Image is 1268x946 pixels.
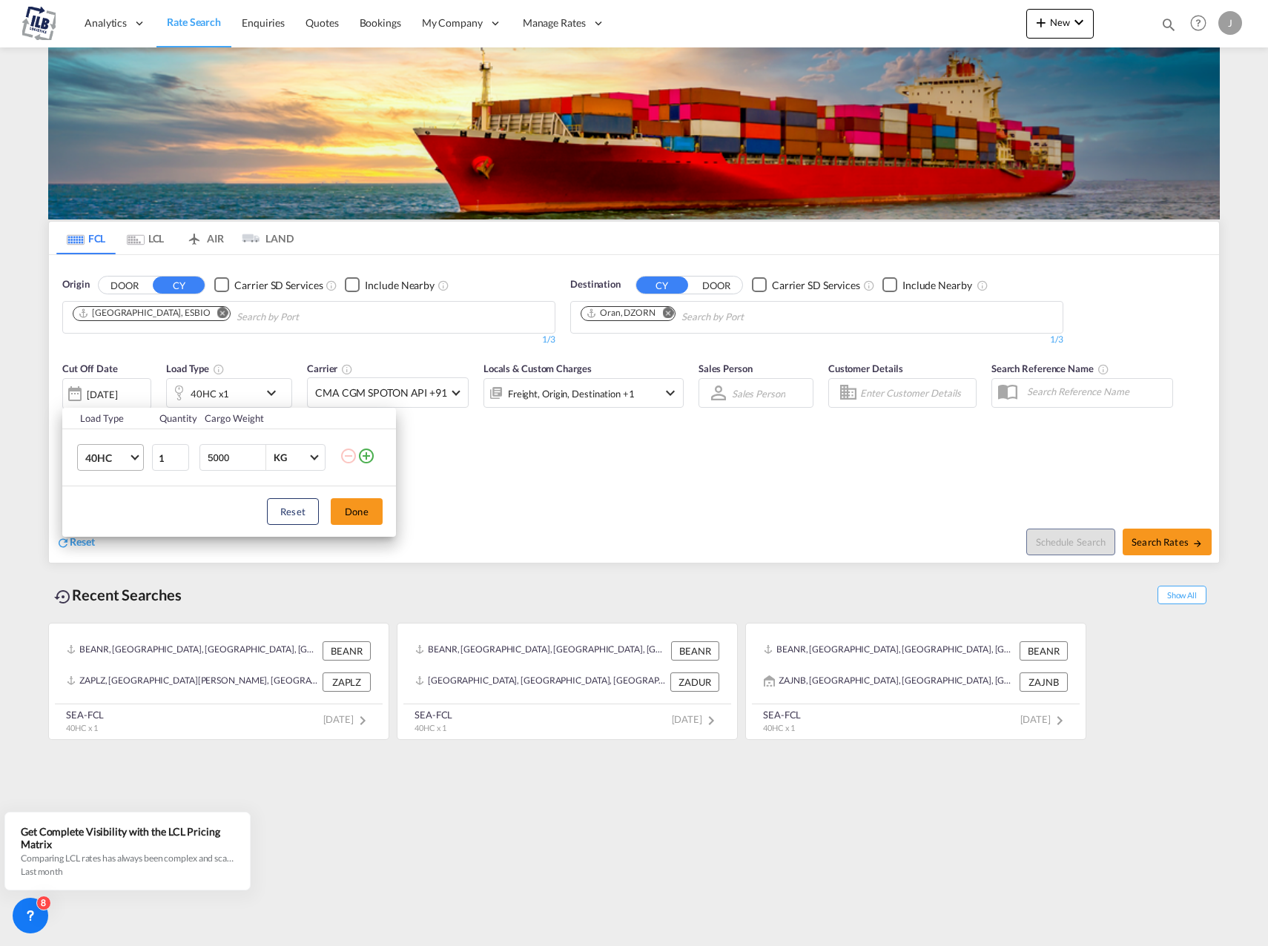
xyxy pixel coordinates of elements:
[357,447,375,465] md-icon: icon-plus-circle-outline
[340,447,357,465] md-icon: icon-minus-circle-outline
[274,451,287,463] div: KG
[62,408,151,429] th: Load Type
[267,498,319,525] button: Reset
[152,444,189,471] input: Qty
[205,411,331,425] div: Cargo Weight
[206,445,265,470] input: Enter Weight
[85,451,128,466] span: 40HC
[331,498,383,525] button: Done
[151,408,197,429] th: Quantity
[77,444,144,471] md-select: Choose: 40HC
